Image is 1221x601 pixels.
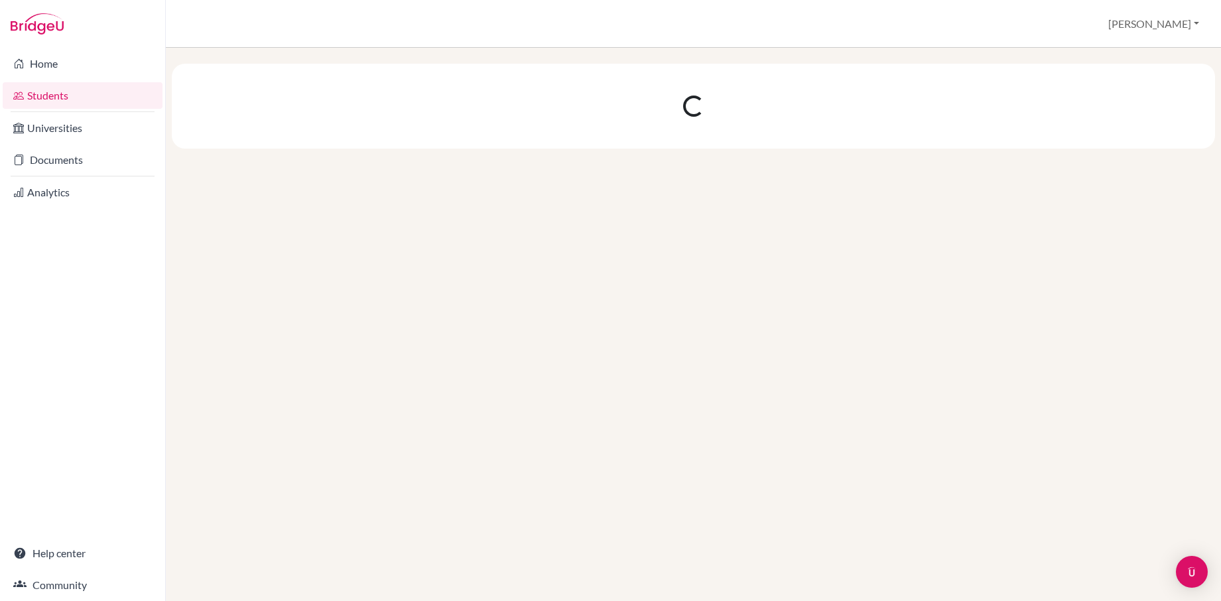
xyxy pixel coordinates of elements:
[1176,556,1208,588] div: Open Intercom Messenger
[3,540,162,567] a: Help center
[3,572,162,598] a: Community
[3,82,162,109] a: Students
[11,13,64,34] img: Bridge-U
[3,147,162,173] a: Documents
[3,50,162,77] a: Home
[1102,11,1205,36] button: [PERSON_NAME]
[3,115,162,141] a: Universities
[3,179,162,206] a: Analytics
